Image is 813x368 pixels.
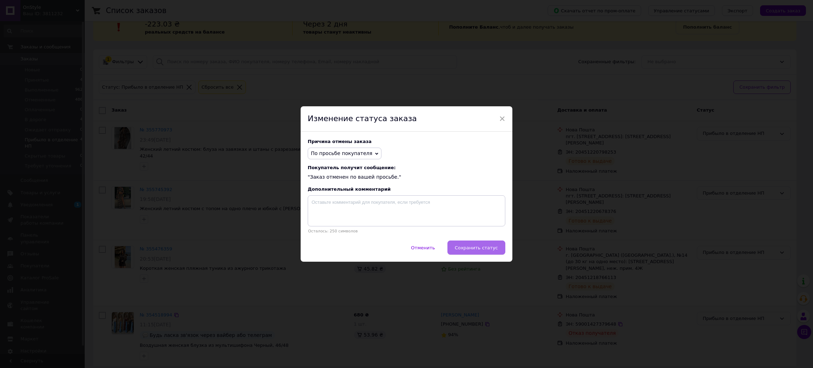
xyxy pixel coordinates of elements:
[308,139,505,144] div: Причина отмены заказа
[447,241,505,255] button: Сохранить статус
[499,113,505,125] span: ×
[455,245,498,250] span: Сохранить статус
[308,165,505,181] div: "Заказ отменен по вашей просьбе."
[308,229,505,233] p: Осталось: 250 символов
[404,241,442,255] button: Отменить
[311,150,372,156] span: По просьбе покупателя
[308,186,505,192] div: Дополнительный комментарий
[301,106,512,132] div: Изменение статуса заказа
[411,245,435,250] span: Отменить
[308,165,505,170] span: Покупатель получит сообщение:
